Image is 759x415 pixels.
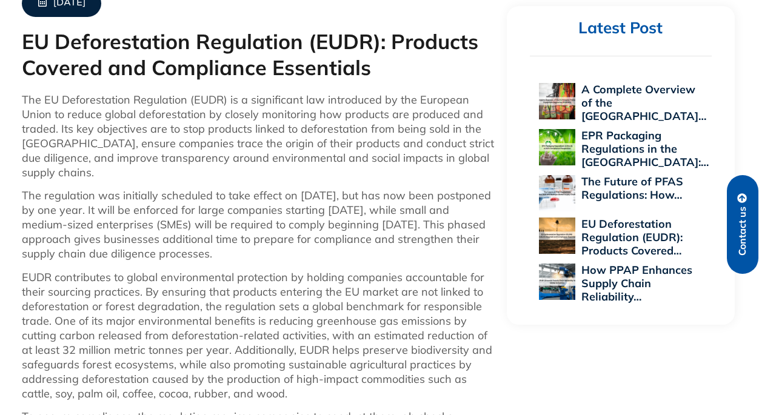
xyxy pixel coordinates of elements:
[581,128,709,169] a: EPR Packaging Regulations in the [GEOGRAPHIC_DATA]:…
[22,188,495,261] p: The regulation was initially scheduled to take effect on [DATE], but has now been postponed by on...
[539,83,575,119] img: A Complete Overview of the EU Personal Protective Equipment Regulation 2016/425
[539,264,575,300] img: How PPAP Enhances Supply Chain Reliability Across Global Industries
[727,175,758,274] a: Contact us
[539,175,575,211] img: The Future of PFAS Regulations: How 2025 Will Reshape Global Supply Chains
[22,29,495,81] h1: EU Deforestation Regulation (EUDR): Products Covered and Compliance Essentials
[22,93,495,180] p: The EU Deforestation Regulation (EUDR) is a significant law introduced by the European Union to r...
[539,129,575,165] img: EPR Packaging Regulations in the US: A 2025 Compliance Perspective
[530,18,712,38] h2: Latest Post
[581,174,683,202] a: The Future of PFAS Regulations: How…
[539,217,575,254] img: EU Deforestation Regulation (EUDR): Products Covered and Compliance Essentials
[581,82,706,123] a: A Complete Overview of the [GEOGRAPHIC_DATA]…
[22,270,495,401] p: EUDR contributes to global environmental protection by holding companies accountable for their so...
